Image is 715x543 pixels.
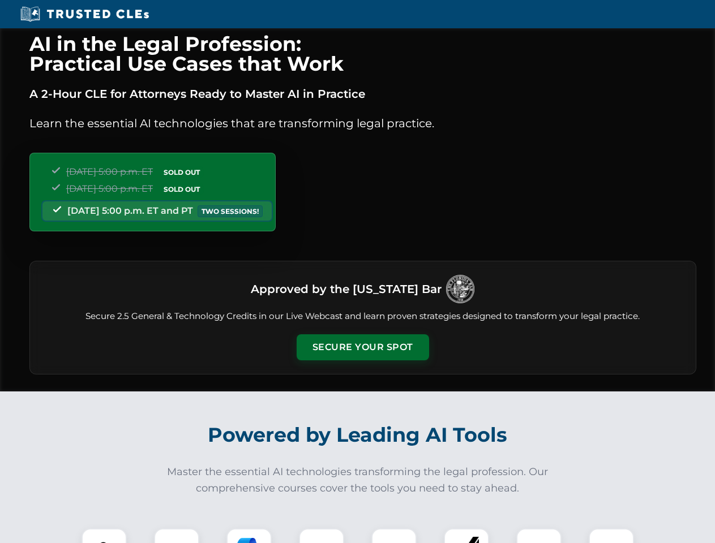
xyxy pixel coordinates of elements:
span: SOLD OUT [160,183,204,195]
span: SOLD OUT [160,166,204,178]
button: Secure Your Spot [297,334,429,360]
h1: AI in the Legal Profession: Practical Use Cases that Work [29,34,696,74]
h2: Powered by Leading AI Tools [44,415,671,455]
img: Logo [446,275,474,303]
h3: Approved by the [US_STATE] Bar [251,279,442,299]
p: Secure 2.5 General & Technology Credits in our Live Webcast and learn proven strategies designed ... [44,310,682,323]
img: Trusted CLEs [17,6,152,23]
p: Master the essential AI technologies transforming the legal profession. Our comprehensive courses... [160,464,556,497]
p: A 2-Hour CLE for Attorneys Ready to Master AI in Practice [29,85,696,103]
p: Learn the essential AI technologies that are transforming legal practice. [29,114,696,132]
span: [DATE] 5:00 p.m. ET [66,183,153,194]
span: [DATE] 5:00 p.m. ET [66,166,153,177]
